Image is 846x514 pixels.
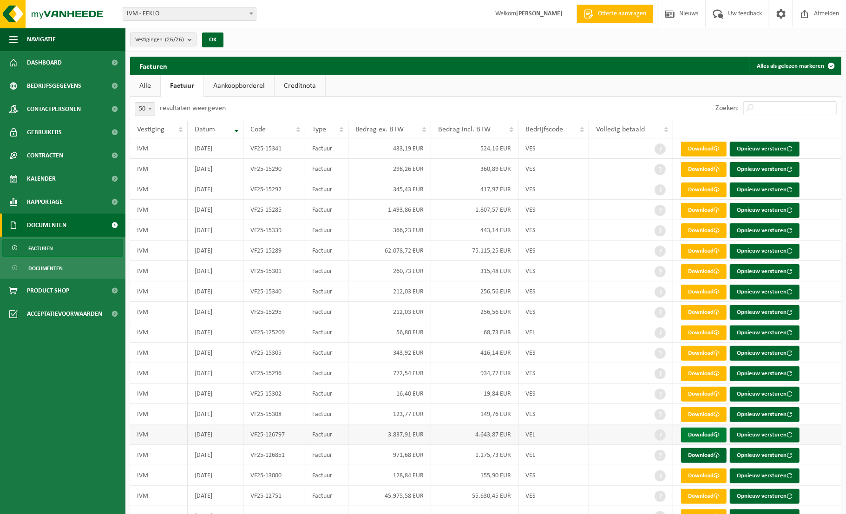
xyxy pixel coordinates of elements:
a: Offerte aanvragen [577,5,653,23]
span: Facturen [28,240,53,257]
span: Gebruikers [27,121,62,144]
button: Opnieuw versturen [730,468,800,483]
td: VF25-126851 [243,445,305,465]
a: Aankoopborderel [204,75,274,97]
td: 772,54 EUR [348,363,431,384]
span: IVM - EEKLO [123,7,256,20]
td: 19,84 EUR [431,384,518,404]
td: 62.078,72 EUR [348,241,431,261]
td: IVM [130,363,188,384]
a: Documenten [2,259,123,277]
button: Opnieuw versturen [730,162,800,177]
td: 345,43 EUR [348,179,431,200]
td: Factuur [305,220,348,241]
td: VF25-15302 [243,384,305,404]
a: Download [681,468,727,483]
td: VES [518,261,589,281]
td: Factuur [305,404,348,424]
span: Documenten [27,214,66,237]
td: Factuur [305,363,348,384]
td: VF25-15296 [243,363,305,384]
td: 56,80 EUR [348,322,431,343]
td: VES [518,363,589,384]
button: Opnieuw versturen [730,223,800,238]
td: 75.115,25 EUR [431,241,518,261]
td: Factuur [305,281,348,302]
td: IVM [130,384,188,404]
td: Factuur [305,343,348,363]
td: VES [518,241,589,261]
td: [DATE] [188,179,243,200]
td: VF25-13000 [243,465,305,486]
td: IVM [130,424,188,445]
a: Download [681,305,727,320]
button: OK [202,33,223,47]
td: [DATE] [188,138,243,159]
td: 55.630,45 EUR [431,486,518,506]
button: Opnieuw versturen [730,203,800,218]
span: IVM - EEKLO [123,7,256,21]
button: Opnieuw versturen [730,448,800,463]
td: IVM [130,241,188,261]
td: Factuur [305,261,348,281]
button: Opnieuw versturen [730,142,800,156]
button: Opnieuw versturen [730,428,800,442]
td: IVM [130,159,188,179]
a: Download [681,244,727,259]
td: VEL [518,424,589,445]
td: VF25-15301 [243,261,305,281]
button: Opnieuw versturen [730,407,800,422]
td: Factuur [305,384,348,404]
td: [DATE] [188,486,243,506]
td: VEL [518,322,589,343]
td: 1.493,86 EUR [348,200,431,220]
td: VF25-126797 [243,424,305,445]
span: Product Shop [27,279,69,302]
span: Rapportage [27,190,63,214]
td: VF25-15292 [243,179,305,200]
td: IVM [130,220,188,241]
button: Opnieuw versturen [730,325,800,340]
td: IVM [130,302,188,322]
td: [DATE] [188,322,243,343]
td: 416,14 EUR [431,343,518,363]
td: VF25-15295 [243,302,305,322]
td: IVM [130,486,188,506]
td: [DATE] [188,159,243,179]
td: Factuur [305,322,348,343]
td: 971,68 EUR [348,445,431,465]
td: [DATE] [188,363,243,384]
span: Contactpersonen [27,98,81,121]
td: [DATE] [188,404,243,424]
a: Factuur [161,75,203,97]
td: VF25-15341 [243,138,305,159]
span: Vestiging [137,126,164,133]
a: Facturen [2,239,123,257]
td: IVM [130,261,188,281]
td: 443,14 EUR [431,220,518,241]
td: 123,77 EUR [348,404,431,424]
td: 360,89 EUR [431,159,518,179]
a: Download [681,448,727,463]
button: Opnieuw versturen [730,387,800,402]
td: Factuur [305,302,348,322]
button: Opnieuw versturen [730,264,800,279]
td: VES [518,302,589,322]
td: VF25-15305 [243,343,305,363]
a: Download [681,285,727,299]
span: Datum [195,126,215,133]
a: Download [681,325,727,340]
span: Acceptatievoorwaarden [27,302,102,325]
td: 212,03 EUR [348,281,431,302]
count: (26/26) [165,37,184,43]
td: VES [518,465,589,486]
span: Volledig betaald [596,126,645,133]
td: [DATE] [188,220,243,241]
a: Download [681,203,727,218]
h2: Facturen [130,57,177,75]
td: [DATE] [188,465,243,486]
td: [DATE] [188,261,243,281]
td: Factuur [305,179,348,200]
span: Type [312,126,326,133]
td: VF25-15285 [243,200,305,220]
